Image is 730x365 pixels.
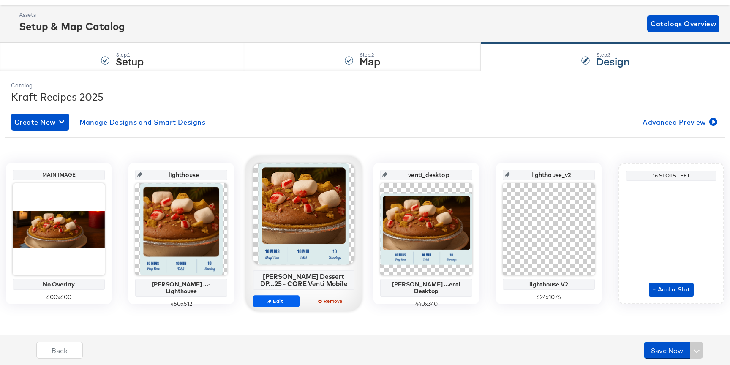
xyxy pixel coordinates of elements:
[360,54,380,68] strong: Map
[628,172,714,179] div: 16 Slots Left
[135,300,227,308] div: 460 x 512
[36,342,83,359] button: Back
[643,116,716,128] span: Advanced Preview
[116,54,144,68] strong: Setup
[14,116,66,128] span: Create New
[257,298,296,304] span: Edit
[137,281,225,294] div: [PERSON_NAME] ...- Lighthouse
[116,52,144,58] div: Step: 1
[596,52,629,58] div: Step: 3
[15,281,103,288] div: No Overlay
[11,90,719,104] div: Kraft Recipes 2025
[76,114,209,131] button: Manage Designs and Smart Designs
[596,54,629,68] strong: Design
[13,293,105,301] div: 600 x 600
[652,284,690,295] span: + Add a Slot
[11,82,719,90] div: Catalog
[79,116,206,128] span: Manage Designs and Smart Designs
[380,300,472,308] div: 440 x 340
[649,283,694,297] button: + Add a Slot
[360,52,380,58] div: Step: 2
[19,11,125,19] div: Assets
[503,293,595,301] div: 624 x 1076
[647,15,719,32] button: Catalogs Overview
[644,342,690,359] button: Save Now
[312,298,351,304] span: Remove
[253,295,300,307] button: Edit
[639,114,719,131] button: Advanced Preview
[505,281,593,288] div: lighthouse V2
[15,172,103,178] div: Main Image
[11,114,69,131] button: Create New
[382,281,470,294] div: [PERSON_NAME] ...enti Desktop
[19,19,125,33] div: Setup & Map Catalog
[308,295,354,307] button: Remove
[256,272,352,287] div: [PERSON_NAME] Dessert DP...25 - CORE Venti Mobile
[651,18,716,30] span: Catalogs Overview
